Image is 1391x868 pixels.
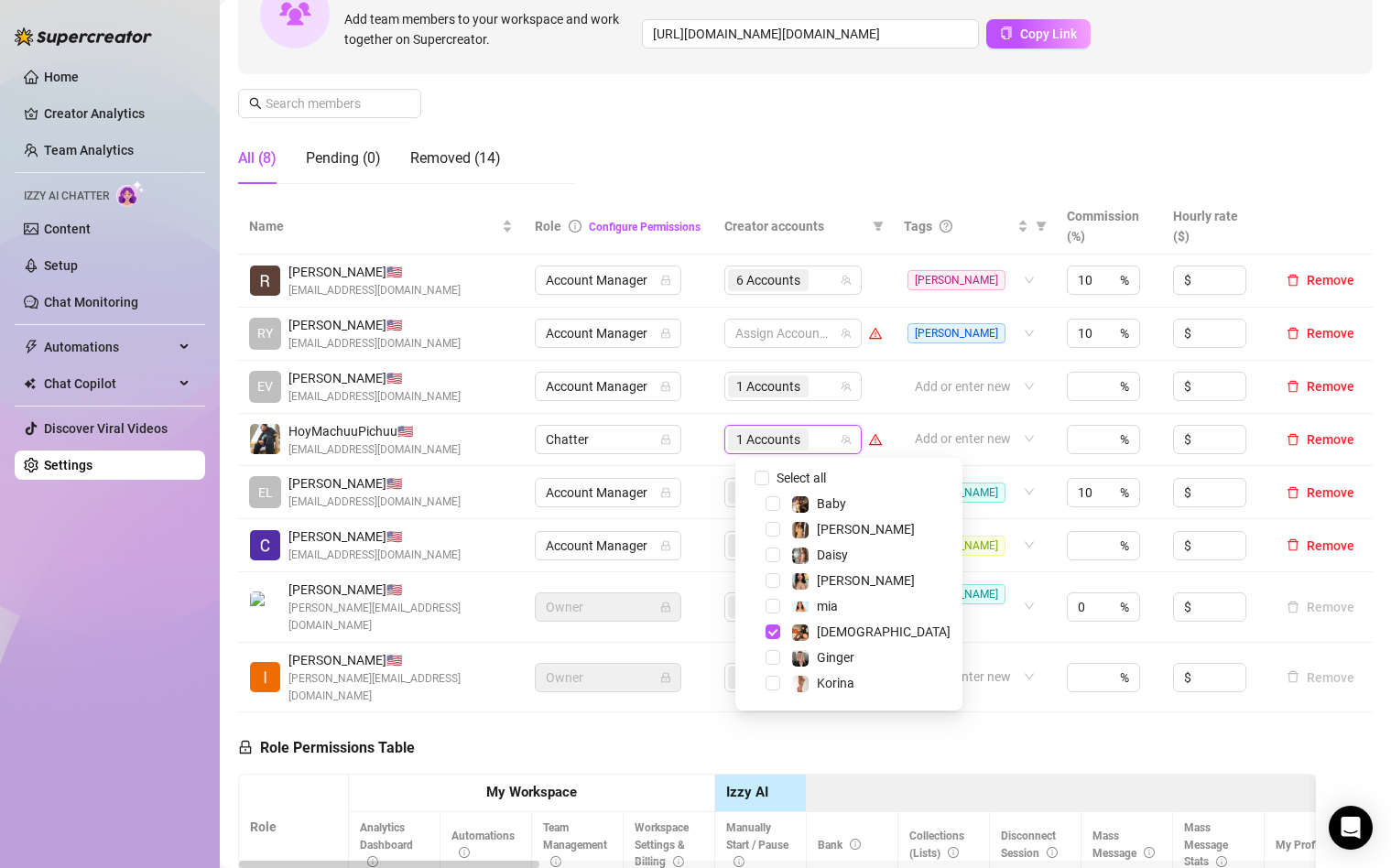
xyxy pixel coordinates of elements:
a: Discover Viral Videos [44,421,168,436]
span: EL [258,483,273,503]
span: info-circle [734,856,744,867]
span: search [249,97,262,110]
span: Account Manager [546,479,670,506]
a: Settings [44,458,92,472]
span: HoyMachuuPichuu 🇺🇸 [288,421,461,441]
span: team [841,275,852,286]
th: Hourly rate ($) [1162,199,1268,255]
span: filter [873,221,884,232]
span: EV [257,376,273,396]
button: Remove [1279,322,1362,344]
span: RY [257,323,273,343]
span: [PERSON_NAME] [817,573,915,588]
span: thunderbolt [24,340,38,354]
span: [PERSON_NAME] 🇺🇸 [288,526,461,547]
span: [PERSON_NAME][EMAIL_ADDRESS][DOMAIN_NAME] [288,670,513,705]
span: info-circle [948,847,959,858]
span: [EMAIL_ADDRESS][DOMAIN_NAME] [288,282,461,299]
a: Home [44,70,79,84]
img: Ginger [792,650,809,667]
span: Select tree node [766,548,780,562]
span: lock [660,672,671,683]
span: [PERSON_NAME] 🇺🇸 [288,580,513,600]
span: delete [1287,327,1299,340]
span: Remove [1307,432,1354,447]
span: Remove [1307,326,1354,341]
span: Account Manager [546,266,670,294]
button: Remove [1279,596,1362,618]
span: Automations [44,332,174,362]
button: Remove [1279,482,1362,504]
span: [PERSON_NAME] 🇺🇸 [288,262,461,282]
span: delete [1287,274,1299,287]
span: Remove [1307,485,1354,500]
span: [PERSON_NAME][EMAIL_ADDRESS][DOMAIN_NAME] [288,600,513,635]
span: team [841,328,852,339]
span: Chatter [546,426,670,453]
strong: Izzy AI [726,784,768,800]
img: Karlea Boyer [250,591,280,622]
a: Setup [44,258,78,273]
span: 1 Accounts [728,375,809,397]
span: filter [1032,212,1050,240]
img: Cameron McQuain [250,530,280,560]
span: lock [660,602,671,613]
span: team [841,381,852,392]
img: Korina [792,676,809,692]
span: [PERSON_NAME] 🇺🇸 [288,315,461,335]
span: [EMAIL_ADDRESS][DOMAIN_NAME] [288,335,461,353]
span: Mass Message [1092,830,1155,860]
span: Select tree node [766,650,780,665]
span: Remove [1307,273,1354,288]
span: [EMAIL_ADDRESS][DOMAIN_NAME] [288,388,461,406]
span: Korina [817,676,854,690]
span: delete [1287,486,1299,499]
span: filter [1036,221,1047,232]
span: lock [238,740,253,754]
span: Select all [769,468,833,488]
span: delete [1287,380,1299,393]
span: info-circle [673,856,684,867]
span: My Profile [1276,839,1344,852]
span: 2 Accounts [728,535,809,557]
img: Karlea [792,522,809,538]
button: Remove [1279,429,1362,450]
img: Rebecca Contreras [250,266,280,296]
span: Name [249,216,498,236]
img: Daisy [792,548,809,564]
span: mia [817,599,838,613]
input: Search members [266,93,396,114]
span: Ginger [817,650,854,665]
span: info-circle [569,220,581,233]
img: Isaac Soffer [250,662,280,692]
span: Select tree node [766,573,780,588]
div: Removed (14) [410,147,501,169]
span: Account Manager [546,532,670,559]
span: info-circle [367,856,378,867]
button: Copy Link [986,19,1091,49]
span: Owner [546,593,670,621]
a: Chat Monitoring [44,295,138,309]
span: info-circle [850,839,861,850]
span: lock [660,328,671,339]
span: Select tree node [766,676,780,690]
span: Tags [904,216,932,236]
a: Content [44,222,91,236]
span: 6 Accounts [728,269,809,291]
span: [PERSON_NAME] 🇺🇸 [288,368,461,388]
span: 1 Accounts [736,376,800,396]
img: mia [792,599,809,615]
span: Izzy AI Chatter [24,188,109,205]
span: Daisy [817,548,848,562]
span: [PERSON_NAME] [817,522,915,537]
span: Collections (Lists) [909,830,964,860]
span: lock [660,540,671,551]
span: Baby [817,496,846,511]
th: Name [238,199,524,255]
span: Select tree node [766,624,780,639]
img: logo-BBDzfeDw.svg [15,27,152,46]
span: Role [535,219,561,233]
button: Remove [1279,269,1362,291]
div: Open Intercom Messenger [1329,806,1373,850]
span: Owner [546,664,670,691]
